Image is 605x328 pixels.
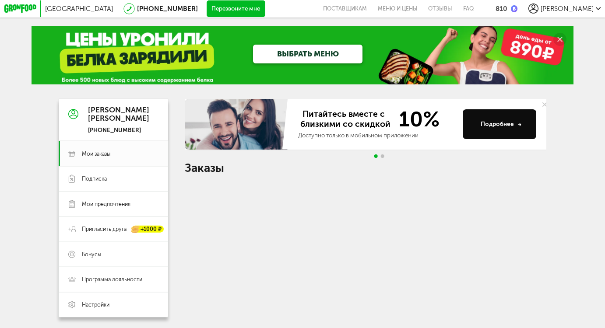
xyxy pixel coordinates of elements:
div: Подробнее [481,120,521,128]
div: Доступно только в мобильном приложении [298,131,456,140]
span: Пригласить друга [82,225,127,233]
span: Питайтесь вместе с близкими со скидкой [298,109,392,130]
a: ВЫБРАТЬ МЕНЮ [253,45,362,63]
div: [PHONE_NUMBER] [88,126,149,134]
a: Программа лояльности [59,267,168,292]
a: Пригласить друга +1000 ₽ [59,216,168,242]
span: Бонусы [82,251,101,258]
div: [PERSON_NAME] [PERSON_NAME] [88,106,149,122]
div: +1000 ₽ [132,226,164,233]
div: 810 [496,5,507,13]
span: Подписка [82,175,107,182]
button: Перезвоните мне [207,0,265,17]
a: Подписка [59,166,168,192]
span: [PERSON_NAME] [541,5,594,13]
span: Мои заказы [82,150,110,157]
span: Настройки [82,301,109,308]
span: Go to slide 1 [374,154,377,158]
button: Подробнее [463,109,536,139]
a: Бонусы [59,242,168,267]
span: 10% [392,109,440,130]
a: [PHONE_NUMBER] [137,5,198,13]
span: Go to slide 2 [381,154,384,158]
span: [GEOGRAPHIC_DATA] [45,5,113,13]
a: Мои заказы [59,141,168,166]
h1: Заказы [185,163,546,174]
a: Мои предпочтения [59,192,168,217]
span: Мои предпочтения [82,200,130,208]
img: family-banner.579af9d.jpg [185,99,290,149]
img: bonus_b.cdccf46.png [511,5,517,12]
span: Программа лояльности [82,276,142,283]
a: Настройки [59,292,168,318]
